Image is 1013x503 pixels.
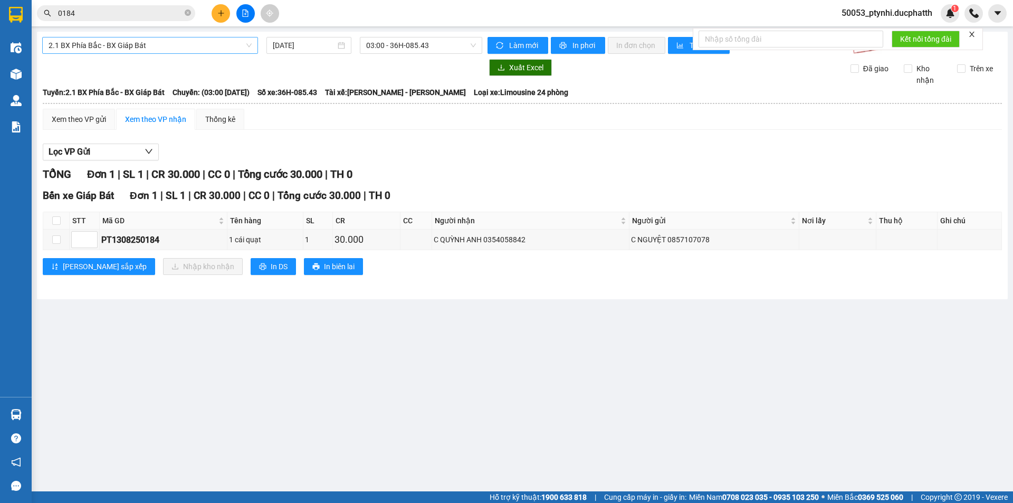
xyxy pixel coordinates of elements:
span: Mã GD [102,215,216,226]
span: Tài xế: [PERSON_NAME] - [PERSON_NAME] [325,87,466,98]
button: syncLàm mới [488,37,548,54]
strong: 0369 525 060 [858,493,903,501]
span: sync [496,42,505,50]
div: 1 [305,234,331,245]
span: In phơi [572,40,597,51]
strong: 0708 023 035 - 0935 103 250 [722,493,819,501]
button: aim [261,4,279,23]
span: | [272,189,275,202]
span: Miền Bắc [827,491,903,503]
button: file-add [236,4,255,23]
span: Kho nhận [912,63,949,86]
span: Lọc VP Gửi [49,145,90,158]
button: downloadXuất Excel [489,59,552,76]
span: 1 [953,5,957,12]
button: bar-chartThống kê [668,37,730,54]
span: | [203,168,205,181]
span: Xuất Excel [509,62,543,73]
span: printer [312,263,320,271]
span: TH 0 [369,189,390,202]
span: plus [217,10,225,17]
span: Cung cấp máy in - giấy in: [604,491,686,503]
span: | [595,491,596,503]
span: Trên xe [966,63,997,74]
span: Miền Nam [689,491,819,503]
input: Tìm tên, số ĐT hoặc mã đơn [58,7,183,19]
button: Kết nối tổng đài [892,31,960,48]
span: Đã giao [859,63,893,74]
span: Đơn 1 [87,168,115,181]
img: warehouse-icon [11,409,22,420]
span: sort-ascending [51,263,59,271]
div: Thống kê [205,113,235,125]
img: phone-icon [969,8,979,18]
span: 2.1 BX Phía Bắc - BX Giáp Bát [49,37,252,53]
th: Thu hộ [876,212,938,230]
span: | [364,189,366,202]
span: CC 0 [208,168,230,181]
th: Tên hàng [227,212,304,230]
span: Tổng cước 30.000 [238,168,322,181]
span: TỔNG [43,168,71,181]
span: SL 1 [123,168,144,181]
span: search [44,10,51,17]
td: PT1308250184 [100,230,227,250]
div: PT1308250184 [101,233,225,246]
img: warehouse-icon [11,42,22,53]
span: bar-chart [676,42,685,50]
img: warehouse-icon [11,95,22,106]
sup: 1 [951,5,959,12]
div: 30.000 [335,232,398,247]
span: Người gửi [632,215,788,226]
button: printerIn DS [251,258,296,275]
span: In biên lai [324,261,355,272]
span: Loại xe: Limousine 24 phòng [474,87,568,98]
span: Bến xe Giáp Bát [43,189,114,202]
div: Xem theo VP gửi [52,113,106,125]
span: caret-down [993,8,1002,18]
span: In DS [271,261,288,272]
span: | [188,189,191,202]
div: Xem theo VP nhận [125,113,186,125]
button: downloadNhập kho nhận [163,258,243,275]
th: CR [333,212,400,230]
th: Ghi chú [938,212,1002,230]
span: | [146,168,149,181]
th: SL [303,212,333,230]
span: CC 0 [249,189,270,202]
span: close-circle [185,8,191,18]
span: Chuyến: (03:00 [DATE]) [173,87,250,98]
span: file-add [242,10,249,17]
button: printerIn phơi [551,37,605,54]
span: message [11,481,21,491]
button: Lọc VP Gửi [43,144,159,160]
img: icon-new-feature [945,8,955,18]
span: notification [11,457,21,467]
img: solution-icon [11,121,22,132]
span: Kết nối tổng đài [900,33,951,45]
img: warehouse-icon [11,69,22,80]
th: CC [400,212,432,230]
div: 1 cái quạt [229,234,302,245]
input: 14/08/2025 [273,40,336,51]
img: logo-vxr [9,7,23,23]
span: question-circle [11,433,21,443]
span: [PERSON_NAME] sắp xếp [63,261,147,272]
span: download [498,64,505,72]
span: SL 1 [166,189,186,202]
span: printer [259,263,266,271]
span: | [160,189,163,202]
span: copyright [954,493,962,501]
button: In đơn chọn [608,37,665,54]
span: close-circle [185,10,191,16]
span: down [145,147,153,156]
span: | [243,189,246,202]
div: C NGUYỆT 0857107078 [631,234,797,245]
div: C QUỲNH ANH 0354058842 [434,234,627,245]
span: 50053_ptynhi.ducphatth [833,6,941,20]
span: 03:00 - 36H-085.43 [366,37,476,53]
span: Người nhận [435,215,618,226]
span: Tổng cước 30.000 [278,189,361,202]
span: | [118,168,120,181]
span: aim [266,10,273,17]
